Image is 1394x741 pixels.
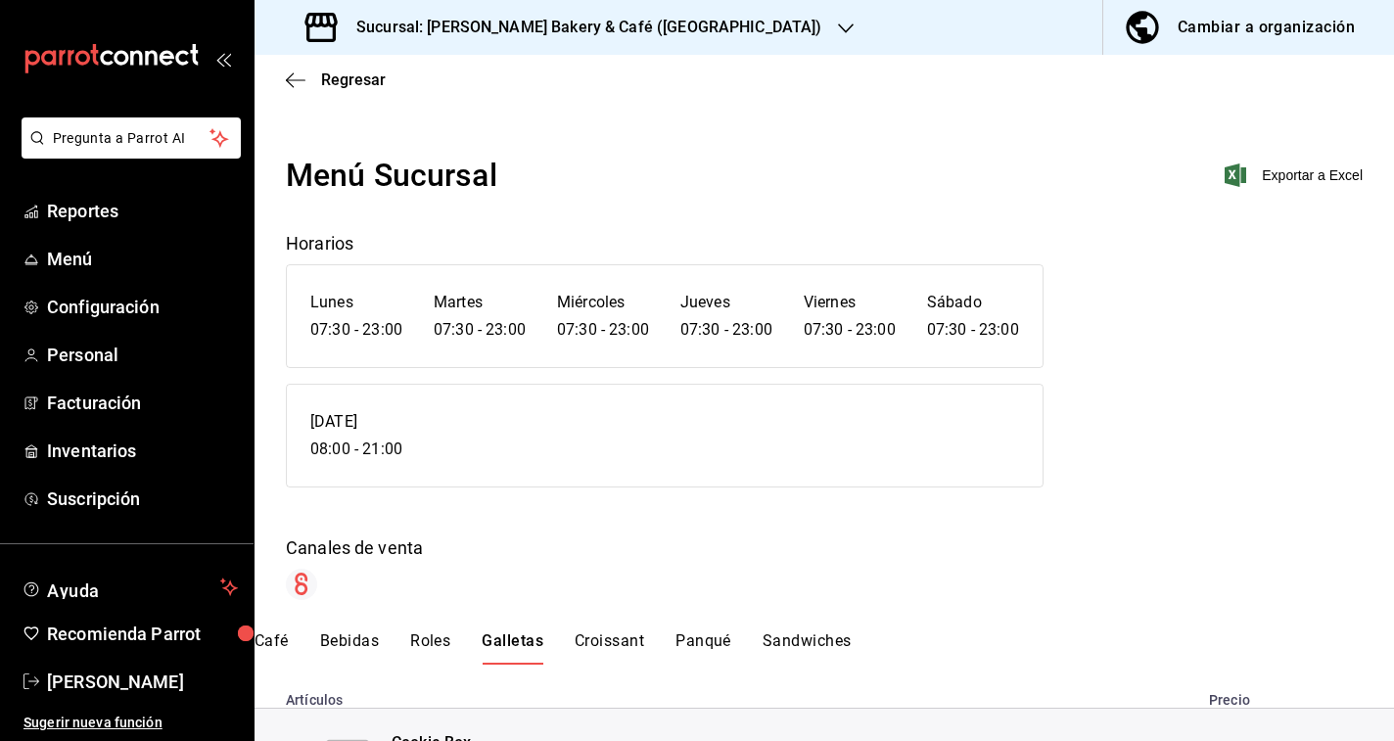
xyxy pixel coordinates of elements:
th: Artículos [255,680,1197,709]
button: Regresar [286,70,386,89]
span: Regresar [321,70,386,89]
span: Configuración [47,294,238,320]
h6: 08:00 - 21:00 [310,436,402,463]
h6: Viernes [804,289,896,316]
h6: 07:30 - 23:00 [557,316,649,344]
div: scrollable menu categories [255,631,1394,665]
button: Roles [410,631,450,665]
h6: 07:30 - 23:00 [310,316,402,344]
button: open_drawer_menu [215,51,231,67]
h6: Miércoles [557,289,649,316]
h6: 07:30 - 23:00 [680,316,772,344]
h6: [DATE] [310,408,402,436]
button: Bebidas [320,631,379,665]
span: Sugerir nueva función [23,713,238,733]
button: Exportar a Excel [1229,163,1363,187]
div: Horarios [286,230,1363,256]
span: Ayuda [47,576,212,599]
button: Pregunta a Parrot AI [22,117,241,159]
button: Sandwiches [763,631,852,665]
div: Menú Sucursal [286,152,497,199]
button: Panqué [675,631,731,665]
span: Inventarios [47,438,238,464]
h6: Martes [434,289,526,316]
h3: Sucursal: [PERSON_NAME] Bakery & Café ([GEOGRAPHIC_DATA]) [341,16,822,39]
div: Cambiar a organización [1178,14,1355,41]
span: Reportes [47,198,238,224]
span: Recomienda Parrot [47,621,238,647]
h6: Jueves [680,289,772,316]
span: Personal [47,342,238,368]
h6: Lunes [310,289,402,316]
th: Precio [1197,680,1394,709]
button: Croissant [575,631,644,665]
span: [PERSON_NAME] [47,669,238,695]
h6: 07:30 - 23:00 [927,316,1019,344]
button: Galletas [482,631,543,665]
span: Menú [47,246,238,272]
h6: 07:30 - 23:00 [804,316,896,344]
div: Canales de venta [286,534,1363,561]
span: Suscripción [47,486,238,512]
span: Pregunta a Parrot AI [53,128,210,149]
h6: Sábado [927,289,1019,316]
button: Café [255,631,289,665]
h6: 07:30 - 23:00 [434,316,526,344]
a: Pregunta a Parrot AI [14,142,241,162]
span: Facturación [47,390,238,416]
